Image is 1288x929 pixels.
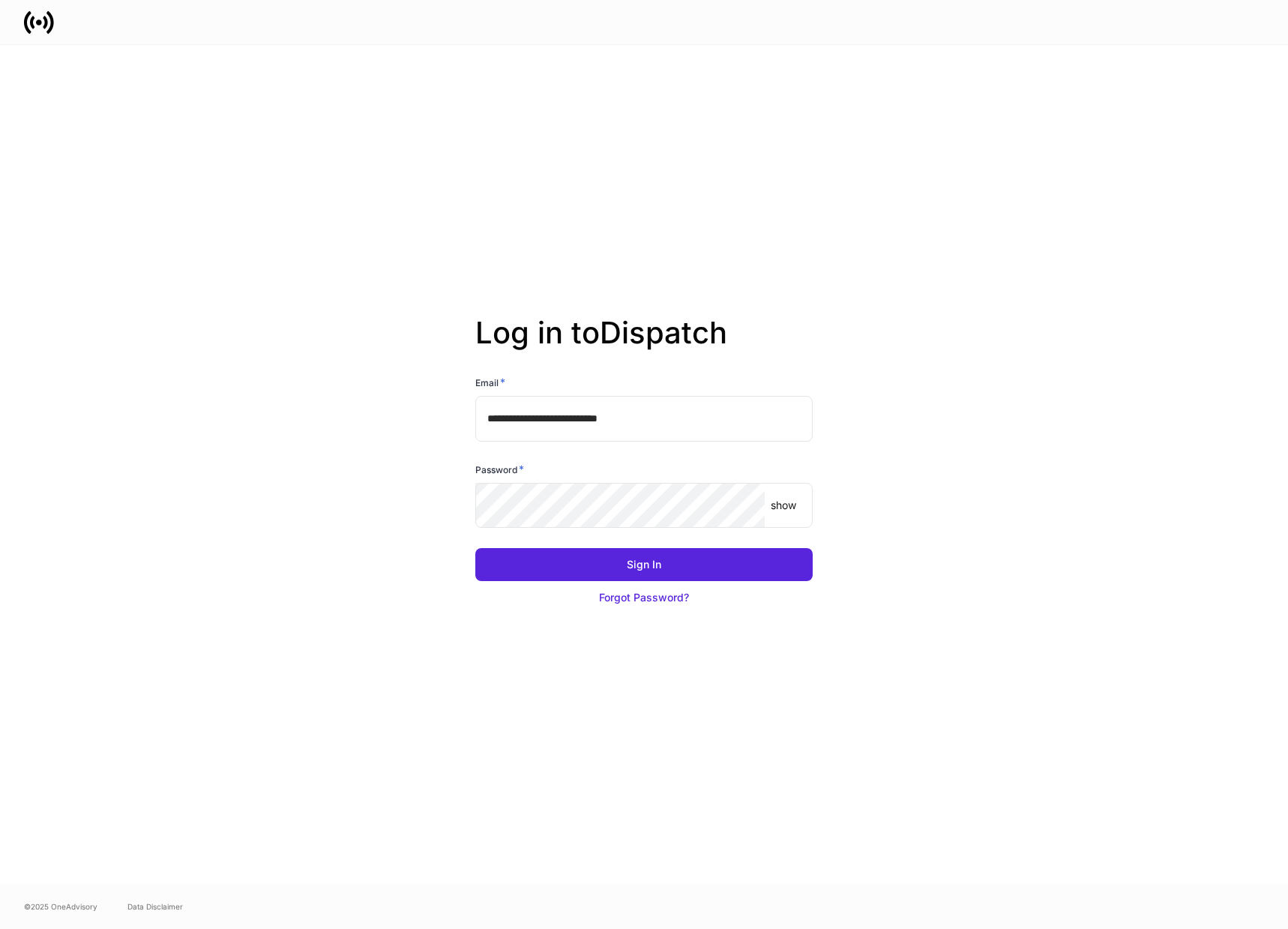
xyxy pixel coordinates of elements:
span: © 2025 OneAdvisory [24,901,97,913]
h6: Password [475,462,524,477]
div: Forgot Password? [599,590,689,605]
div: Sign In [627,557,661,572]
button: Forgot Password? [475,581,813,614]
p: show [771,498,796,513]
h6: Email [475,375,505,390]
h2: Log in to Dispatch [475,315,813,375]
a: Data Disclaimer [127,901,183,913]
button: Sign In [475,548,813,581]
